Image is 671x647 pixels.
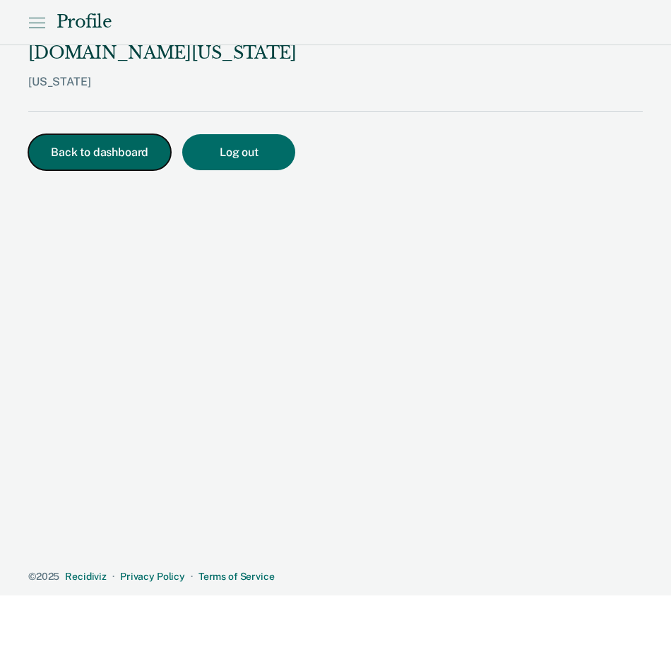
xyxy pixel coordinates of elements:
[57,12,112,32] div: Profile
[120,571,185,582] a: Privacy Policy
[28,147,182,158] a: Back to dashboard
[182,134,295,170] button: Log out
[65,571,107,582] a: Recidiviz
[198,571,275,582] a: Terms of Service
[28,571,643,583] div: · ·
[28,571,59,582] span: © 2025
[28,134,171,170] button: Back to dashboard
[28,75,643,111] div: [US_STATE]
